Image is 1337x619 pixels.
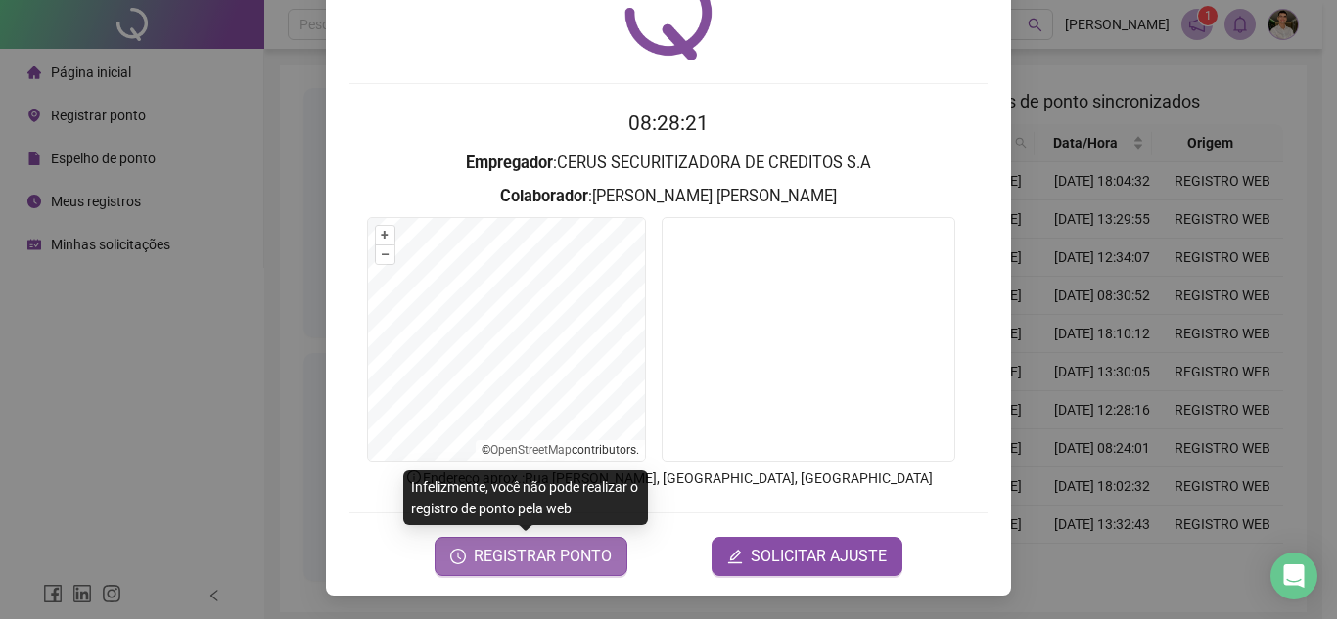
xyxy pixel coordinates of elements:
[349,184,988,209] h3: : [PERSON_NAME] [PERSON_NAME]
[450,549,466,564] span: clock-circle
[628,111,709,135] time: 08:28:21
[1270,553,1317,599] div: Open Intercom Messenger
[500,187,588,205] strong: Colaborador
[474,545,612,568] span: REGISTRAR PONTO
[405,468,423,486] span: info-circle
[349,151,988,176] h3: : CERUS SECURITIZADORA DE CREDITOS S.A
[349,467,988,489] p: Endereço aprox. : Rua [PERSON_NAME], [GEOGRAPHIC_DATA], [GEOGRAPHIC_DATA]
[482,443,639,457] li: © contributors.
[727,549,743,564] span: edit
[376,245,394,264] button: –
[435,537,627,576] button: REGISTRAR PONTO
[751,545,887,568] span: SOLICITAR AJUSTE
[466,154,553,172] strong: Empregador
[490,443,572,457] a: OpenStreetMap
[376,226,394,244] button: +
[712,537,902,576] button: editSOLICITAR AJUSTE
[403,470,648,525] div: Infelizmente, você não pode realizar o registro de ponto pela web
